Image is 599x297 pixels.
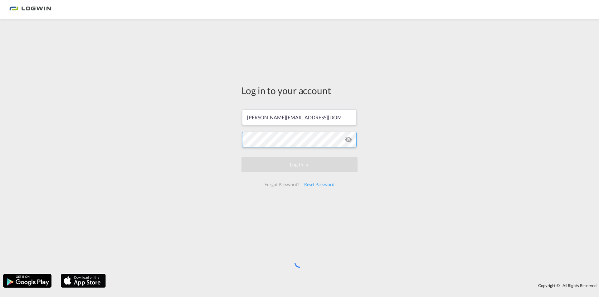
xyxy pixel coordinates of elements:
[109,280,599,291] div: Copyright © . All Rights Reserved
[302,179,337,190] div: Reset Password
[242,109,357,125] input: Enter email/phone number
[9,2,51,17] img: bc73a0e0d8c111efacd525e4c8ad7d32.png
[262,179,301,190] div: Forgot Password?
[345,136,352,143] md-icon: icon-eye-off
[241,84,358,97] div: Log in to your account
[2,273,52,288] img: google.png
[241,157,358,172] button: LOGIN
[60,273,106,288] img: apple.png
